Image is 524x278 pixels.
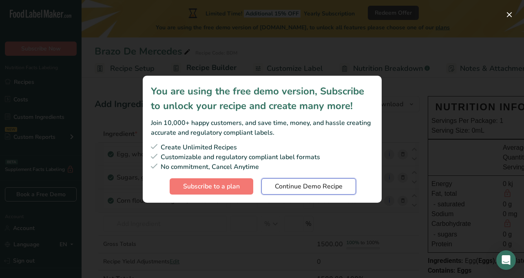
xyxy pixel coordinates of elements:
[261,178,356,195] button: Continue Demo Recipe
[183,182,240,191] span: Subscribe to a plan
[170,178,253,195] button: Subscribe to a plan
[151,118,374,138] div: Join 10,000+ happy customers, and save time, money, and hassle creating accurate and regulatory c...
[151,142,374,152] div: Create Unlimited Recipes
[151,84,374,113] div: You are using the free demo version, Subscribe to unlock your recipe and create many more!
[151,162,374,172] div: No commitment, Cancel Anytime
[151,152,374,162] div: Customizable and regulatory compliant label formats
[275,182,343,191] span: Continue Demo Recipe
[496,250,516,270] div: Open Intercom Messenger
